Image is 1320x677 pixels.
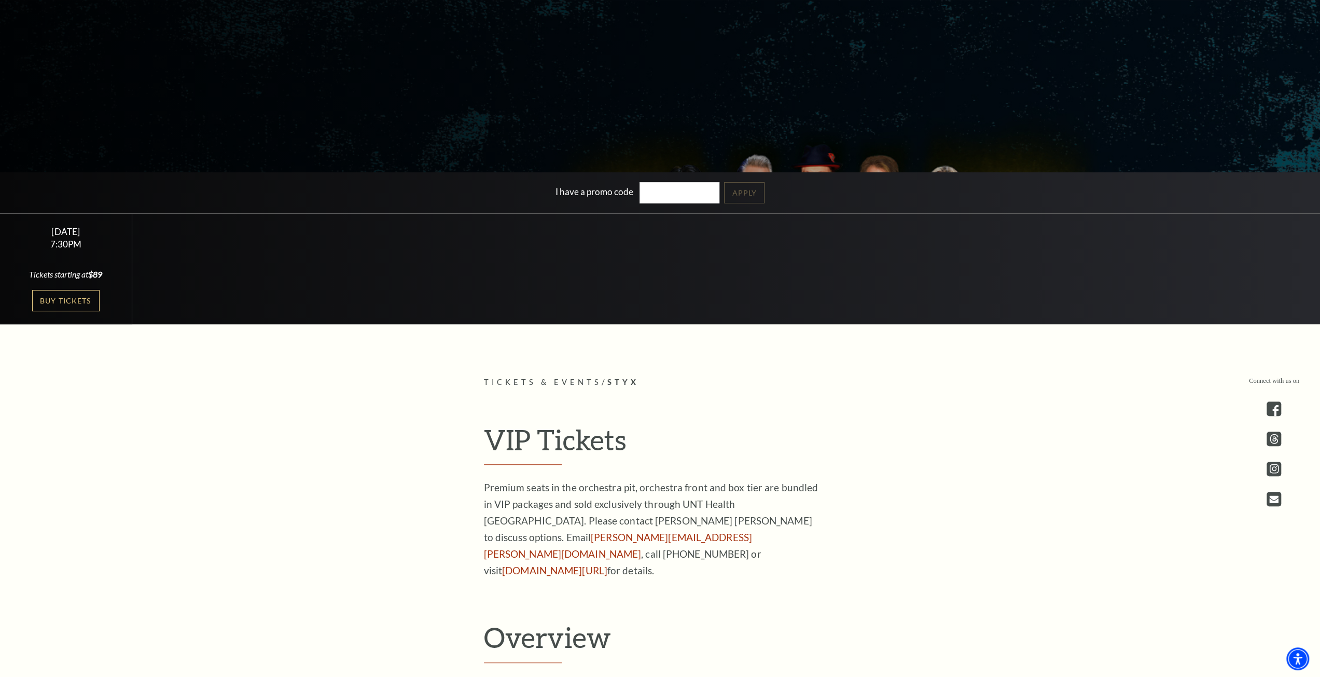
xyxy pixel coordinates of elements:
span: Tickets & Events [484,378,602,386]
a: [PERSON_NAME][EMAIL_ADDRESS][PERSON_NAME][DOMAIN_NAME] [484,531,752,560]
a: [DOMAIN_NAME][URL] [502,564,607,576]
a: Buy Tickets [32,290,100,311]
div: 7:30PM [12,240,119,248]
span: $89 [88,269,102,279]
a: facebook - open in a new tab [1267,402,1281,416]
p: Connect with us on [1249,376,1299,386]
p: / [484,376,837,389]
a: Open this option - open in a new tab [1267,492,1281,506]
div: Tickets starting at [12,269,119,280]
div: Accessibility Menu [1286,647,1309,670]
p: Premium seats in the orchestra pit, orchestra front and box tier are bundled in VIP packages and ... [484,479,821,579]
h2: VIP Tickets [484,423,837,465]
a: instagram - open in a new tab [1267,462,1281,476]
label: I have a promo code [555,186,633,197]
div: [DATE] [12,226,119,237]
span: Styx [607,378,638,386]
a: threads.com - open in a new tab [1267,432,1281,446]
h2: Overview [484,620,837,663]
